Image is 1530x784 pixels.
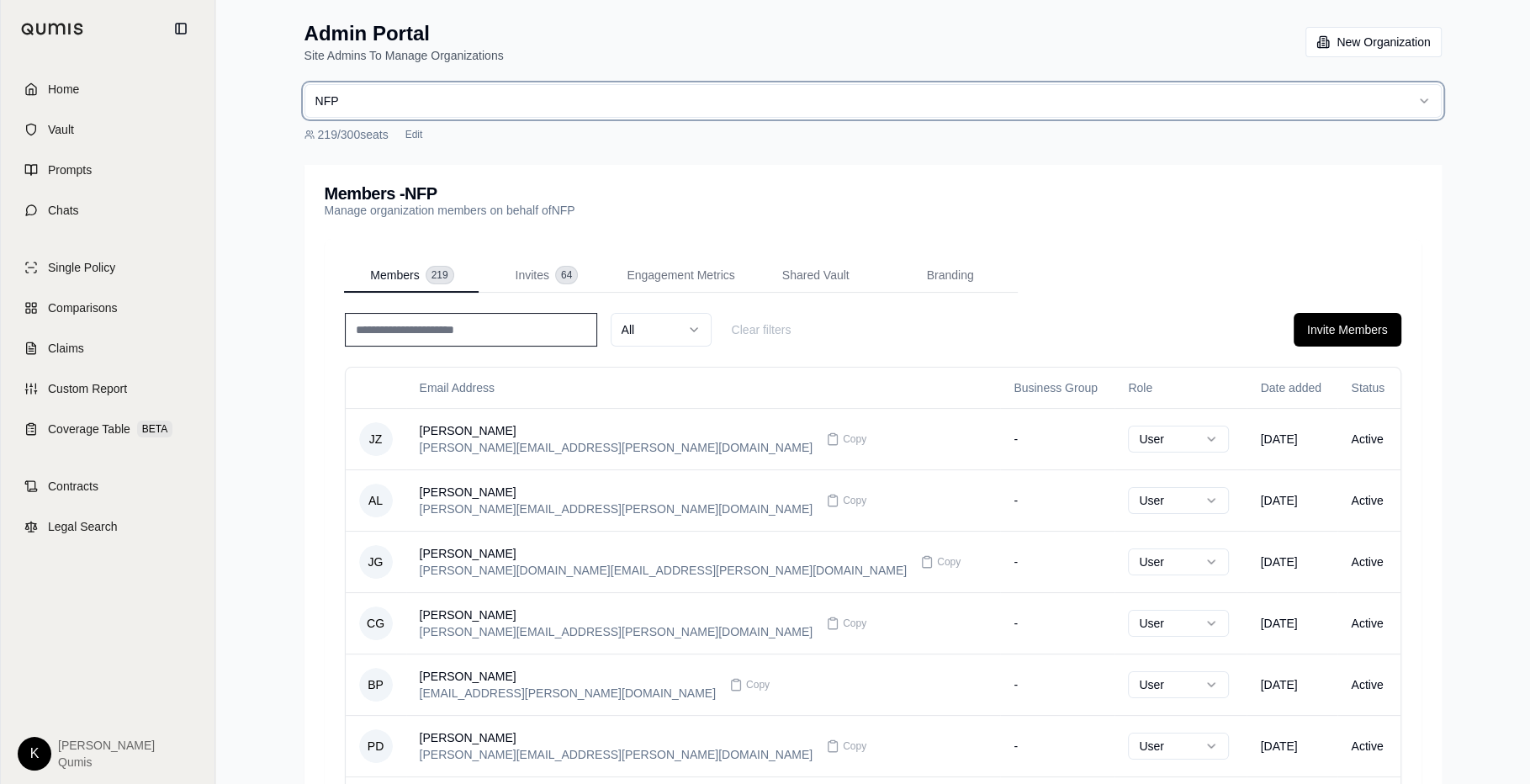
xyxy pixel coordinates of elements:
div: [PERSON_NAME][EMAIL_ADDRESS][PERSON_NAME][DOMAIN_NAME] [420,439,813,456]
span: Custom Report [48,380,127,397]
button: Copy [819,729,873,763]
td: - [1000,469,1114,531]
a: Custom Report [11,370,204,407]
div: [PERSON_NAME] [420,422,813,439]
span: Copy [843,739,866,753]
td: - [1000,654,1114,715]
img: Qumis Logo [21,23,84,35]
div: [PERSON_NAME][DOMAIN_NAME][EMAIL_ADDRESS][PERSON_NAME][DOMAIN_NAME] [420,562,908,579]
td: Active [1337,592,1400,654]
button: Invite Members [1294,313,1401,347]
span: Claims [48,340,84,357]
span: Copy [843,432,866,446]
button: Copy [819,484,873,517]
th: Business Group [1000,368,1114,408]
a: Home [11,71,204,108]
span: JG [359,545,393,579]
td: - [1000,531,1114,592]
td: [DATE] [1247,408,1337,469]
div: [PERSON_NAME][EMAIL_ADDRESS][PERSON_NAME][DOMAIN_NAME] [420,501,813,517]
div: [PERSON_NAME][EMAIL_ADDRESS][PERSON_NAME][DOMAIN_NAME] [420,623,813,640]
span: Copy [937,555,961,569]
a: Vault [11,111,204,148]
a: Coverage TableBETA [11,411,204,448]
td: Active [1337,531,1400,592]
a: Chats [11,192,204,229]
th: Email Address [406,368,1001,408]
td: - [1000,715,1114,776]
div: [PERSON_NAME] [420,607,813,623]
span: 219 [426,267,453,283]
span: Members [370,267,419,283]
span: BETA [137,421,172,437]
th: Date added [1247,368,1337,408]
button: Copy [819,422,873,456]
button: New Organization [1305,27,1441,57]
td: [DATE] [1247,469,1337,531]
td: [DATE] [1247,531,1337,592]
span: Chats [48,202,79,219]
span: Branding [927,267,974,283]
span: Contracts [48,478,98,495]
button: Collapse sidebar [167,15,194,42]
td: - [1000,408,1114,469]
span: PD [359,729,393,763]
a: Prompts [11,151,204,188]
span: Single Policy [48,259,115,276]
td: Active [1337,715,1400,776]
div: K [18,737,51,771]
span: Qumis [58,754,155,771]
td: [DATE] [1247,715,1337,776]
span: Engagement Metrics [627,267,734,283]
div: [EMAIL_ADDRESS][PERSON_NAME][DOMAIN_NAME] [420,685,716,702]
td: - [1000,592,1114,654]
td: Active [1337,654,1400,715]
p: Site Admins To Manage Organizations [304,47,504,64]
span: CG [359,607,393,640]
h1: Admin Portal [304,20,504,47]
span: Copy [843,617,866,630]
span: Invites [515,267,548,283]
span: 219 / 300 seats [318,126,389,143]
td: [DATE] [1247,592,1337,654]
span: Home [48,81,79,98]
span: Comparisons [48,299,117,316]
span: Copy [746,678,770,691]
span: [PERSON_NAME] [58,737,155,754]
span: Vault [48,121,74,138]
td: [DATE] [1247,654,1337,715]
button: Copy [913,545,967,579]
a: Claims [11,330,204,367]
div: [PERSON_NAME][EMAIL_ADDRESS][PERSON_NAME][DOMAIN_NAME] [420,746,813,763]
div: [PERSON_NAME] [420,668,716,685]
button: Copy [723,668,776,702]
span: Coverage Table [48,421,130,437]
div: [PERSON_NAME] [420,484,813,501]
button: Copy [819,607,873,640]
span: BP [359,668,393,702]
div: [PERSON_NAME] [420,729,813,746]
a: Contracts [11,468,204,505]
a: Legal Search [11,508,204,545]
th: Role [1114,368,1247,408]
span: 64 [556,267,577,283]
a: Comparisons [11,289,204,326]
p: Manage organization members on behalf of NFP [325,202,575,219]
span: JZ [359,422,393,456]
span: Copy [843,494,866,507]
button: Edit [399,124,430,145]
span: Prompts [48,162,92,178]
a: Single Policy [11,249,204,286]
th: Status [1337,368,1400,408]
td: Active [1337,408,1400,469]
div: [PERSON_NAME] [420,545,908,562]
span: Shared Vault [782,267,850,283]
span: Legal Search [48,518,118,535]
td: Active [1337,469,1400,531]
span: AL [359,484,393,517]
h3: Members - NFP [325,185,575,202]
